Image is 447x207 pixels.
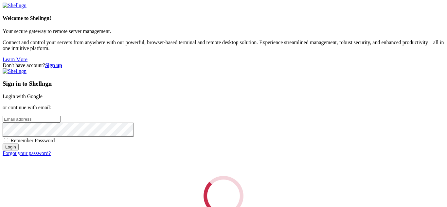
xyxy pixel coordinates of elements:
img: Shellngn [3,68,27,74]
a: Login with Google [3,94,43,99]
img: Shellngn [3,3,27,9]
a: Learn More [3,57,27,62]
p: or continue with email: [3,105,444,111]
input: Login [3,144,19,150]
a: Sign up [45,62,62,68]
a: Forgot your password? [3,150,51,156]
p: Connect and control your servers from anywhere with our powerful, browser-based terminal and remo... [3,40,444,51]
p: Your secure gateway to remote server management. [3,28,444,34]
span: Remember Password [10,138,55,143]
h4: Welcome to Shellngn! [3,15,444,21]
h3: Sign in to Shellngn [3,80,444,87]
input: Remember Password [4,138,8,142]
div: Don't have account? [3,62,444,68]
input: Email address [3,116,61,123]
